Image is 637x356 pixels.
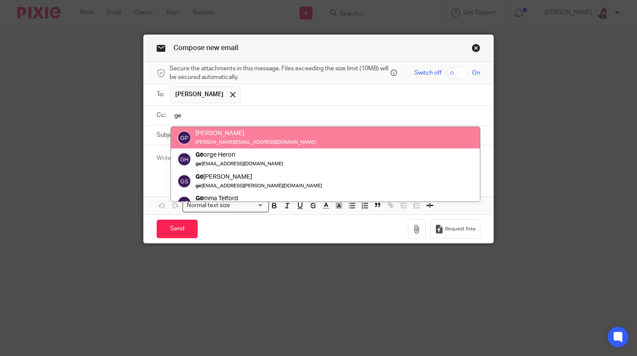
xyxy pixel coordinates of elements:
input: Search for option [233,201,264,210]
em: ge [196,162,202,167]
span: Secure the attachments in this message. Files exceeding the size limit (10MB) will be secured aut... [170,64,388,82]
div: [PERSON_NAME] [196,129,316,138]
small: [EMAIL_ADDRESS][DOMAIN_NAME] [196,162,283,167]
span: On [472,69,480,77]
img: svg%3E [177,196,191,210]
a: Close this dialog window [472,44,480,55]
div: Search for option [183,199,269,212]
div: orge Heron [196,151,283,160]
div: [PERSON_NAME] [196,173,322,181]
img: svg%3E [177,153,191,167]
span: [PERSON_NAME] [175,90,224,99]
span: Request files [445,226,476,233]
img: svg%3E [177,174,191,188]
em: Ge [196,173,203,180]
label: Cc: [157,111,166,120]
input: Send [157,220,198,238]
span: Compose new email [173,44,238,51]
img: svg%3E [177,131,191,145]
span: Normal text size [185,201,232,210]
em: Ge [196,195,203,202]
em: Ge [196,152,203,158]
span: Switch off [414,69,441,77]
em: ge [196,183,202,188]
div: mma Telford [196,194,283,203]
label: To: [157,90,166,99]
small: [EMAIL_ADDRESS][PERSON_NAME][DOMAIN_NAME] [196,183,322,188]
label: Subject: [157,131,179,139]
button: Request files [430,219,480,239]
small: [PERSON_NAME][EMAIL_ADDRESS][DOMAIN_NAME] [196,140,316,145]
